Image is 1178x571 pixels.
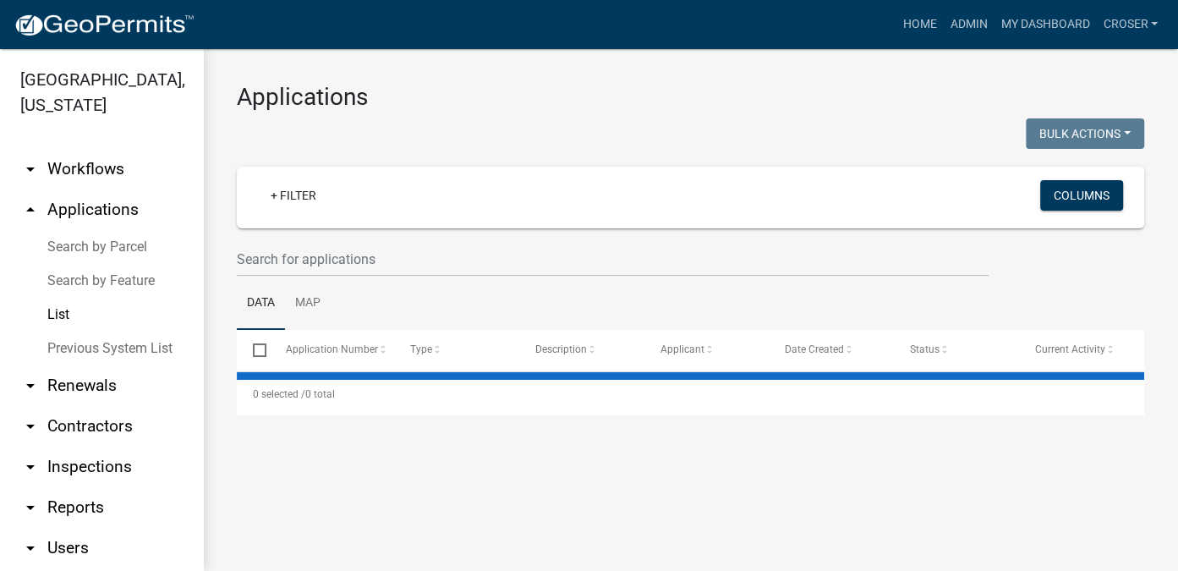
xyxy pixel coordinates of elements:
[394,330,519,371] datatable-header-cell: Type
[1018,330,1143,371] datatable-header-cell: Current Activity
[20,376,41,396] i: arrow_drop_down
[943,8,994,41] a: Admin
[237,242,989,277] input: Search for applications
[994,8,1096,41] a: My Dashboard
[20,159,41,179] i: arrow_drop_down
[20,457,41,477] i: arrow_drop_down
[519,330,644,371] datatable-header-cell: Description
[269,330,394,371] datatable-header-cell: Application Number
[20,416,41,436] i: arrow_drop_down
[237,330,269,371] datatable-header-cell: Select
[644,330,769,371] datatable-header-cell: Applicant
[20,497,41,518] i: arrow_drop_down
[285,277,331,331] a: Map
[1026,118,1144,149] button: Bulk Actions
[660,343,704,355] span: Applicant
[910,343,940,355] span: Status
[20,200,41,220] i: arrow_drop_up
[1035,343,1105,355] span: Current Activity
[257,180,330,211] a: + Filter
[894,330,1019,371] datatable-header-cell: Status
[20,538,41,558] i: arrow_drop_down
[1096,8,1164,41] a: croser
[237,373,1144,415] div: 0 total
[535,343,587,355] span: Description
[769,330,894,371] datatable-header-cell: Date Created
[253,388,305,400] span: 0 selected /
[896,8,943,41] a: Home
[286,343,378,355] span: Application Number
[785,343,844,355] span: Date Created
[237,83,1144,112] h3: Applications
[1040,180,1123,211] button: Columns
[237,277,285,331] a: Data
[410,343,432,355] span: Type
